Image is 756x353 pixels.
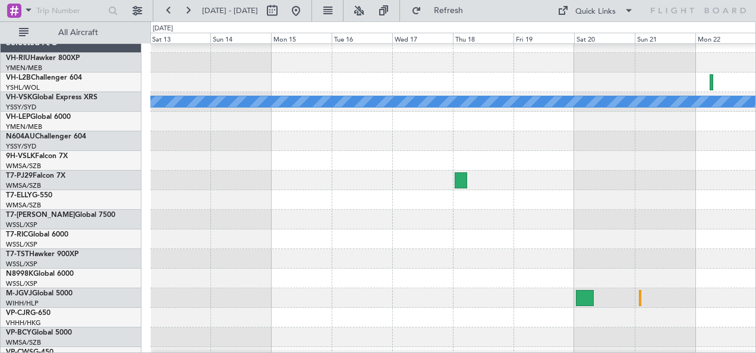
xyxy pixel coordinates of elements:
span: VH-RIU [6,55,30,62]
div: Fri 19 [514,33,574,43]
a: T7-PJ29Falcon 7X [6,172,65,179]
a: WSSL/XSP [6,279,37,288]
a: VHHH/HKG [6,319,41,327]
a: YSSY/SYD [6,142,36,151]
a: N8998KGlobal 6000 [6,270,74,278]
a: T7-TSTHawker 900XP [6,251,78,258]
div: Sun 14 [210,33,271,43]
span: Refresh [424,7,474,15]
a: WMSA/SZB [6,162,41,171]
a: VH-LEPGlobal 6000 [6,114,71,121]
div: Mon 15 [271,33,332,43]
span: T7-[PERSON_NAME] [6,212,75,219]
div: Thu 18 [453,33,514,43]
a: VP-BCYGlobal 5000 [6,329,72,336]
a: VP-CJRG-650 [6,310,51,317]
div: Sat 13 [150,33,210,43]
a: T7-ELLYG-550 [6,192,52,199]
a: WSSL/XSP [6,260,37,269]
a: YMEN/MEB [6,122,42,131]
button: Quick Links [552,1,640,20]
a: WMSA/SZB [6,201,41,210]
a: WMSA/SZB [6,338,41,347]
span: VP-BCY [6,329,31,336]
span: T7-ELLY [6,192,32,199]
span: T7-PJ29 [6,172,33,179]
div: [DATE] [153,24,173,34]
span: N8998K [6,270,33,278]
span: [DATE] - [DATE] [202,5,258,16]
a: YMEN/MEB [6,64,42,73]
a: VH-VSKGlobal Express XRS [6,94,97,101]
div: Sun 21 [635,33,695,43]
span: All Aircraft [31,29,125,37]
span: M-JGVJ [6,290,32,297]
a: WMSA/SZB [6,181,41,190]
span: T7-TST [6,251,29,258]
span: 9H-VSLK [6,153,35,160]
a: T7-RICGlobal 6000 [6,231,68,238]
div: Sat 20 [574,33,635,43]
button: Refresh [406,1,477,20]
a: M-JGVJGlobal 5000 [6,290,73,297]
a: N604AUChallenger 604 [6,133,86,140]
span: VH-L2B [6,74,31,81]
a: WSSL/XSP [6,240,37,249]
a: VH-L2BChallenger 604 [6,74,82,81]
a: 9H-VSLKFalcon 7X [6,153,68,160]
span: T7-RIC [6,231,28,238]
a: WSSL/XSP [6,220,37,229]
a: YSSY/SYD [6,103,36,112]
a: VH-RIUHawker 800XP [6,55,80,62]
a: WIHH/HLP [6,299,39,308]
span: VP-CJR [6,310,30,317]
button: All Aircraft [13,23,129,42]
div: Quick Links [575,6,616,18]
div: Tue 16 [332,33,392,43]
span: N604AU [6,133,35,140]
div: Mon 22 [695,33,756,43]
a: YSHL/WOL [6,83,40,92]
input: Trip Number [36,2,105,20]
span: VH-LEP [6,114,30,121]
div: Wed 17 [392,33,453,43]
a: T7-[PERSON_NAME]Global 7500 [6,212,115,219]
span: VH-VSK [6,94,32,101]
